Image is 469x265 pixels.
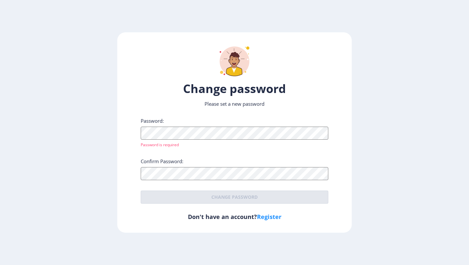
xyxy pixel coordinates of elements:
a: Register [257,213,281,221]
img: winner [215,42,254,81]
label: Confirm Password: [141,158,183,164]
h1: Change password [141,81,328,97]
span: Password is required [141,142,179,148]
label: Password: [141,117,164,124]
h6: Don't have an account? [141,213,328,221]
button: Change password [141,191,328,204]
p: Please set a new password [141,101,328,107]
